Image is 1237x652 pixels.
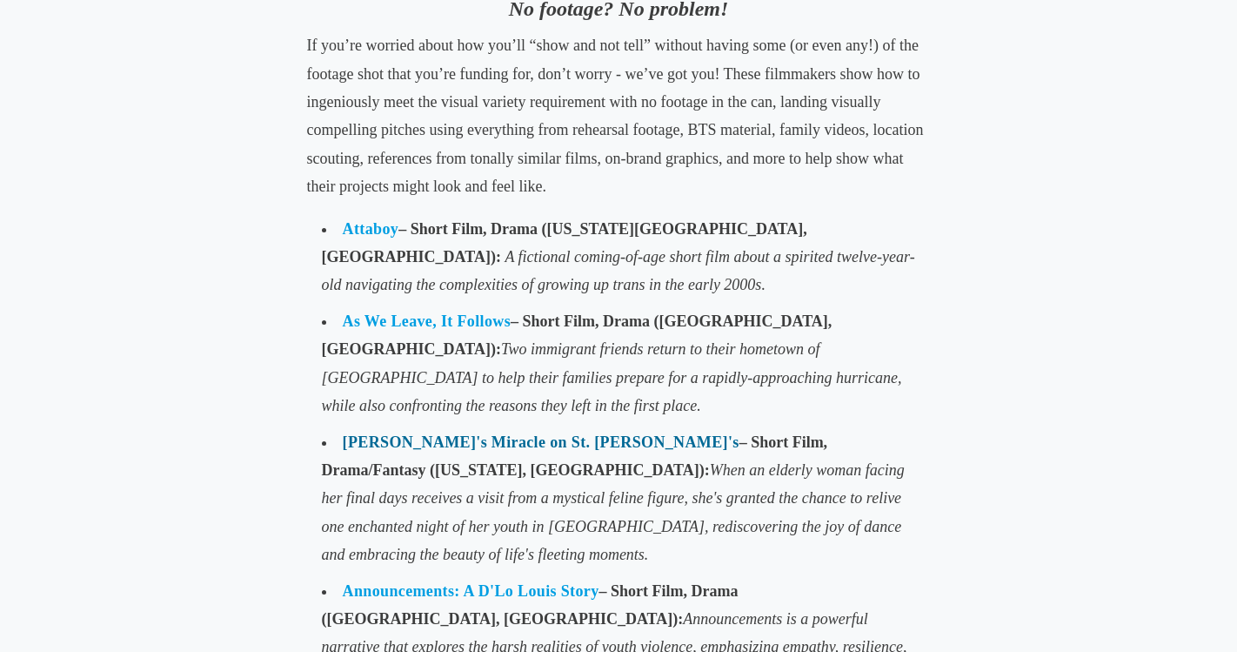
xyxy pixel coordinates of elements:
span: A fictional coming-of-age short film about a spirited twelve-year-old navigating the complexities... [322,248,915,293]
strong: – Short Film, Drama ([GEOGRAPHIC_DATA], [GEOGRAPHIC_DATA]): [322,313,832,358]
a: Announcements: A D'Lo Louis Story [343,582,599,600]
a: [PERSON_NAME]'s Miracle on St. [PERSON_NAME]'s [343,434,739,451]
a: Attaboy [343,220,399,238]
strong: – Short Film, Drama ([GEOGRAPHIC_DATA], [GEOGRAPHIC_DATA]): [322,582,739,628]
span: If you’re worried about how you’ll “show and not tell” without having some (or even any!) of the ... [307,37,924,195]
strong: – Short Film, Drama ([US_STATE][GEOGRAPHIC_DATA], [GEOGRAPHIC_DATA]): [322,220,807,266]
span: Two immigrant friends return to their hometown of [GEOGRAPHIC_DATA] to help their families prepar... [322,340,902,414]
a: As We Leave, It Follows [343,313,511,330]
strong: – Short Film, Drama/Fantasy ([US_STATE], [GEOGRAPHIC_DATA]): [322,434,828,479]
